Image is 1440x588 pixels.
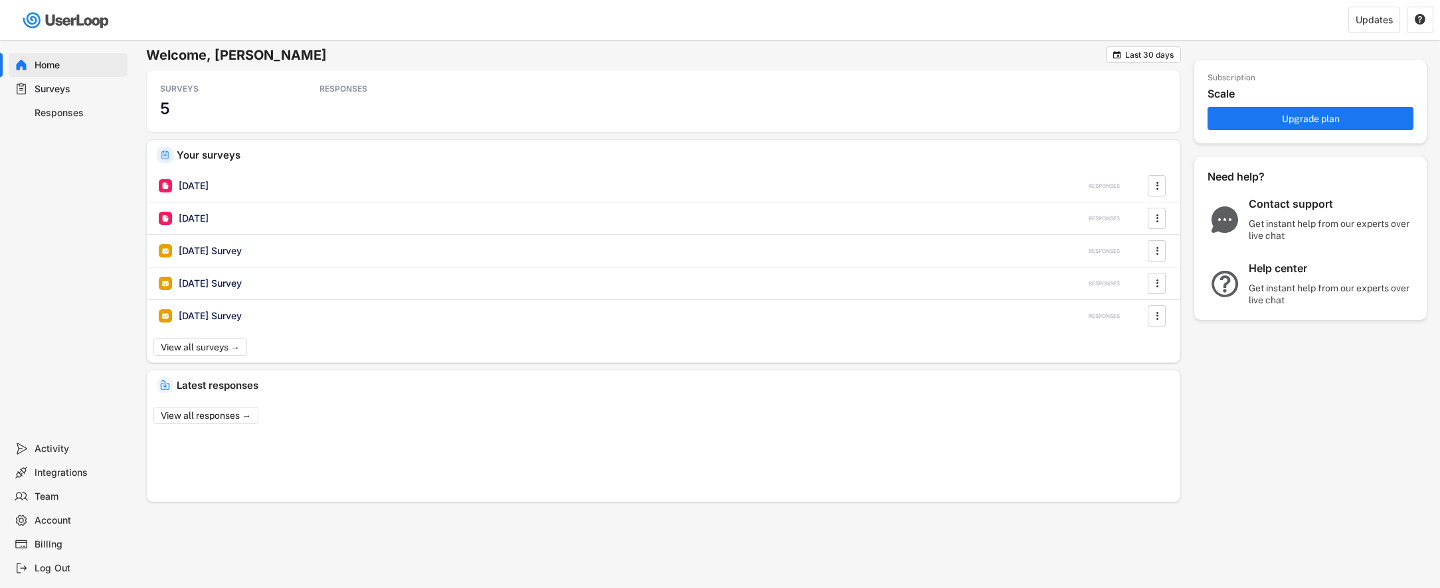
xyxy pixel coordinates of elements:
div: Contact support [1249,197,1415,211]
div: Surveys [35,83,122,96]
button:  [1150,176,1164,196]
div: Subscription [1208,73,1255,84]
div: [DATE] [179,212,209,225]
div: Billing [35,538,122,551]
div: Team [35,490,122,503]
div: Get instant help from our experts over live chat [1249,218,1415,242]
div: RESPONSES [1089,215,1120,222]
button: View all surveys → [153,338,247,356]
h3: 5 [160,98,170,119]
button: View all responses → [153,407,258,424]
div: Account [35,514,122,527]
text:  [1156,244,1158,257]
img: IncomingMajor.svg [160,380,170,390]
text:  [1156,276,1158,290]
button:  [1150,306,1164,326]
button:  [1414,14,1426,26]
div: [DATE] Survey [179,277,242,290]
button:  [1112,50,1122,60]
img: ChatMajor.svg [1208,206,1242,233]
div: Help center [1249,261,1415,275]
div: [DATE] Survey [179,244,242,257]
div: Integrations [35,467,122,479]
div: Scale [1208,87,1420,101]
div: Get instant help from our experts over live chat [1249,282,1415,306]
div: Responses [35,107,122,119]
div: Last 30 days [1125,51,1174,59]
div: RESPONSES [1089,313,1120,320]
div: Your surveys [177,150,1170,160]
button: Upgrade plan [1208,107,1413,130]
div: RESPONSES [319,84,439,94]
text:  [1156,211,1158,225]
img: userloop-logo-01.svg [20,7,114,34]
button:  [1150,273,1164,293]
img: QuestionMarkInverseMajor.svg [1208,271,1242,297]
h6: Welcome, [PERSON_NAME] [146,46,1106,64]
div: Activity [35,443,122,455]
div: Log Out [35,562,122,575]
button:  [1150,241,1164,261]
button:  [1150,208,1164,228]
div: SURVEYS [160,84,280,94]
div: Home [35,59,122,72]
div: Latest responses [177,380,1170,390]
div: RESPONSES [1089,248,1120,255]
div: RESPONSES [1089,183,1120,190]
div: Need help? [1208,170,1301,184]
text:  [1156,309,1158,323]
text:  [1415,13,1425,25]
div: [DATE] [179,179,209,192]
div: [DATE] Survey [179,309,242,323]
div: Updates [1356,15,1393,25]
text:  [1156,179,1158,192]
div: RESPONSES [1089,280,1120,287]
text:  [1113,50,1121,60]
